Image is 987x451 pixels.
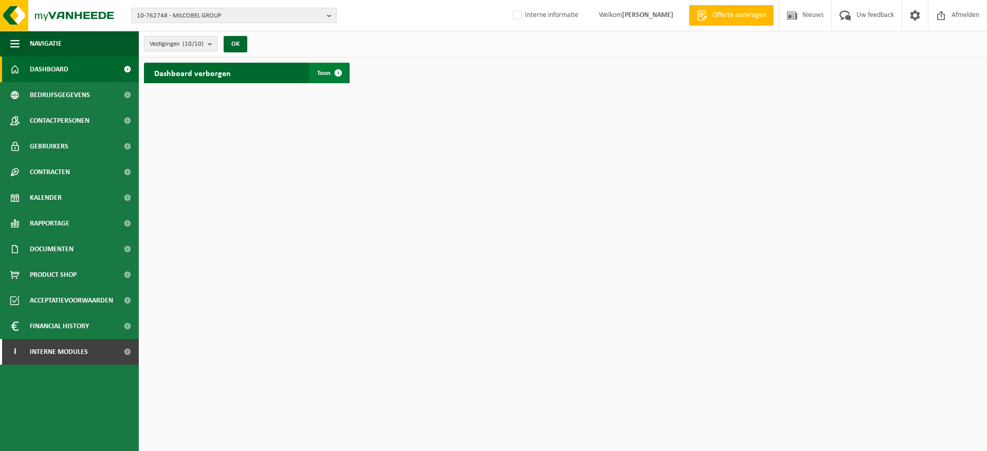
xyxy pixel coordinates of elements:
button: OK [224,36,247,52]
a: Toon [309,63,349,83]
button: 10-762748 - MILCOBEL GROUP [131,8,337,23]
span: Bedrijfsgegevens [30,82,90,108]
span: Rapportage [30,211,69,236]
span: 10-762748 - MILCOBEL GROUP [137,8,323,24]
a: Offerte aanvragen [689,5,774,26]
button: Vestigingen(10/10) [144,36,217,51]
span: Offerte aanvragen [710,10,769,21]
span: Gebruikers [30,134,68,159]
span: I [10,339,20,365]
span: Acceptatievoorwaarden [30,288,113,313]
span: Kalender [30,185,62,211]
span: Financial History [30,313,89,339]
span: Dashboard [30,57,68,82]
span: Contactpersonen [30,108,89,134]
strong: [PERSON_NAME] [622,11,673,19]
h2: Dashboard verborgen [144,63,241,83]
span: Toon [317,70,331,77]
span: Documenten [30,236,74,262]
label: Interne informatie [510,8,578,23]
span: Navigatie [30,31,62,57]
count: (10/10) [182,41,204,47]
span: Interne modules [30,339,88,365]
span: Vestigingen [150,36,204,52]
span: Contracten [30,159,70,185]
span: Product Shop [30,262,77,288]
